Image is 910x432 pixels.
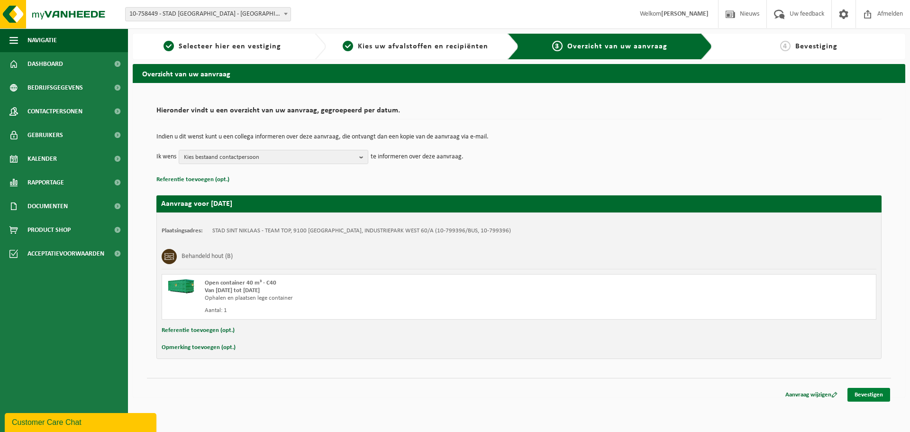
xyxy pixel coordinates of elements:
p: Indien u dit wenst kunt u een collega informeren over deze aanvraag, die ontvangt dan een kopie v... [156,134,882,140]
strong: Aanvraag voor [DATE] [161,200,232,208]
a: 2Kies uw afvalstoffen en recipiënten [331,41,500,52]
span: Acceptatievoorwaarden [27,242,104,266]
span: 10-758449 - STAD SINT NIKLAAS - SINT-NIKLAAS [126,8,291,21]
a: Bevestigen [847,388,890,402]
h2: Hieronder vindt u een overzicht van uw aanvraag, gegroepeerd per datum. [156,107,882,119]
button: Kies bestaand contactpersoon [179,150,368,164]
span: Open container 40 m³ - C40 [205,280,276,286]
span: Overzicht van uw aanvraag [567,43,667,50]
a: 1Selecteer hier een vestiging [137,41,307,52]
strong: Van [DATE] tot [DATE] [205,287,260,294]
p: te informeren over deze aanvraag. [371,150,464,164]
td: STAD SINT NIKLAAS - TEAM TOP, 9100 [GEOGRAPHIC_DATA], INDUSTRIEPARK WEST 60/A (10-799396/BUS, 10-... [212,227,511,235]
span: Product Shop [27,218,71,242]
img: HK-XC-40-GN-00.png [167,279,195,294]
span: Kies bestaand contactpersoon [184,150,355,165]
a: Aanvraag wijzigen [778,388,845,402]
span: 2 [343,41,353,51]
span: Navigatie [27,28,57,52]
span: 3 [552,41,563,51]
span: Selecteer hier een vestiging [179,43,281,50]
span: 10-758449 - STAD SINT NIKLAAS - SINT-NIKLAAS [125,7,291,21]
button: Referentie toevoegen (opt.) [156,174,229,186]
span: Contactpersonen [27,100,82,123]
button: Opmerking toevoegen (opt.) [162,341,236,354]
span: Rapportage [27,171,64,194]
iframe: chat widget [5,411,158,432]
span: 1 [164,41,174,51]
button: Referentie toevoegen (opt.) [162,324,235,337]
span: 4 [780,41,791,51]
p: Ik wens [156,150,176,164]
strong: Plaatsingsadres: [162,228,203,234]
h2: Overzicht van uw aanvraag [133,64,905,83]
span: Bevestiging [795,43,837,50]
div: Ophalen en plaatsen lege container [205,294,557,302]
span: Dashboard [27,52,63,76]
h3: Behandeld hout (B) [182,249,233,264]
span: Kies uw afvalstoffen en recipiënten [358,43,488,50]
div: Aantal: 1 [205,307,557,314]
span: Bedrijfsgegevens [27,76,83,100]
strong: [PERSON_NAME] [661,10,709,18]
span: Documenten [27,194,68,218]
span: Kalender [27,147,57,171]
span: Gebruikers [27,123,63,147]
